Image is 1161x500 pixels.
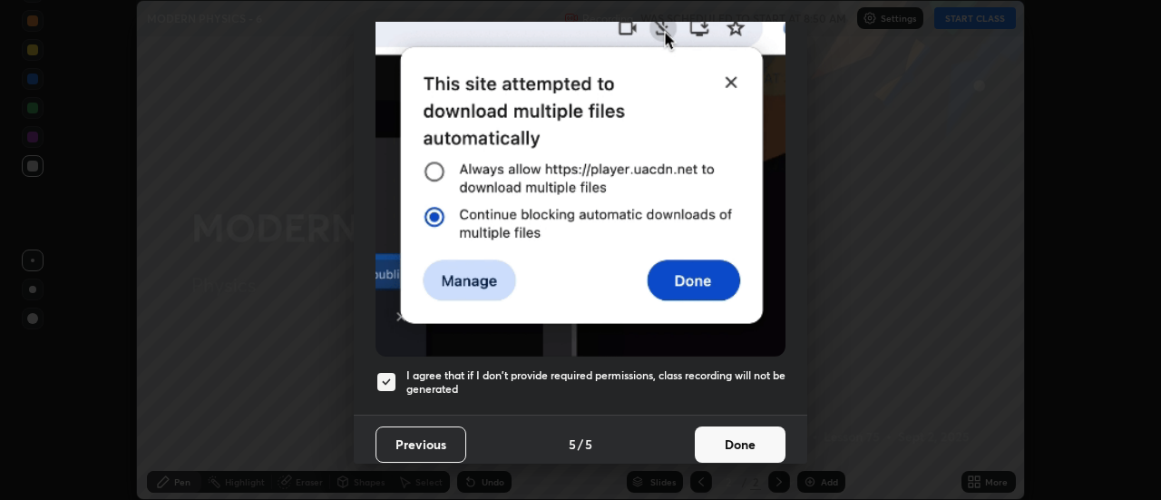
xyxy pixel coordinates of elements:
h5: I agree that if I don't provide required permissions, class recording will not be generated [406,368,785,397]
h4: 5 [585,435,592,454]
button: Previous [376,426,466,463]
button: Done [695,426,785,463]
h4: / [578,435,583,454]
h4: 5 [569,435,576,454]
